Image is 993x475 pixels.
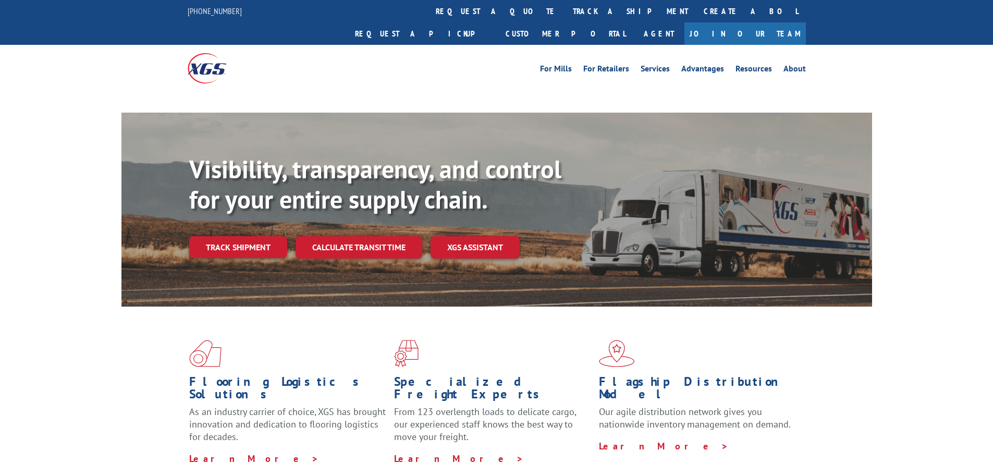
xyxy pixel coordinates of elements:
[189,375,386,406] h1: Flooring Logistics Solutions
[783,65,806,76] a: About
[394,453,524,465] a: Learn More >
[641,65,670,76] a: Services
[189,453,319,465] a: Learn More >
[498,22,633,45] a: Customer Portal
[599,340,635,367] img: xgs-icon-flagship-distribution-model-red
[189,153,561,215] b: Visibility, transparency, and control for your entire supply chain.
[599,406,791,430] span: Our agile distribution network gives you nationwide inventory management on demand.
[189,406,386,443] span: As an industry carrier of choice, XGS has brought innovation and dedication to flooring logistics...
[684,22,806,45] a: Join Our Team
[347,22,498,45] a: Request a pickup
[583,65,629,76] a: For Retailers
[681,65,724,76] a: Advantages
[540,65,572,76] a: For Mills
[394,375,591,406] h1: Specialized Freight Experts
[394,406,591,452] p: From 123 overlength loads to delicate cargo, our experienced staff knows the best way to move you...
[599,440,729,452] a: Learn More >
[189,340,222,367] img: xgs-icon-total-supply-chain-intelligence-red
[394,340,419,367] img: xgs-icon-focused-on-flooring-red
[431,236,520,259] a: XGS ASSISTANT
[189,236,287,258] a: Track shipment
[633,22,684,45] a: Agent
[296,236,422,259] a: Calculate transit time
[599,375,796,406] h1: Flagship Distribution Model
[188,6,242,16] a: [PHONE_NUMBER]
[735,65,772,76] a: Resources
